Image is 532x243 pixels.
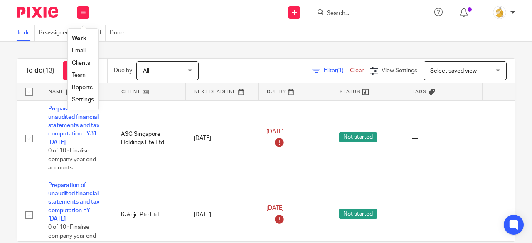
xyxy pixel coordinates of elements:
[266,205,284,211] span: [DATE]
[266,129,284,135] span: [DATE]
[337,68,344,74] span: (1)
[324,68,350,74] span: Filter
[412,211,474,219] div: ---
[382,68,417,74] span: View Settings
[143,68,149,74] span: All
[17,7,58,18] img: Pixie
[72,72,86,78] a: Team
[25,66,54,75] h1: To do
[72,60,90,66] a: Clients
[48,106,99,145] a: Preparation of unaudited financial statements and tax computation FY31 [DATE]
[412,89,426,94] span: Tags
[48,148,96,171] span: 0 of 10 · Finalise company year end accounts
[78,25,106,41] a: Snoozed
[17,25,35,41] a: To do
[430,68,477,74] span: Select saved view
[39,25,74,41] a: Reassigned
[63,61,99,80] a: + Add task
[72,48,86,54] a: Email
[326,10,401,17] input: Search
[48,182,99,222] a: Preparation of unaudited financial statements and tax computation FY [DATE]
[113,100,185,177] td: ASC Singapore Holdings Pte Ltd
[185,100,258,177] td: [DATE]
[110,25,128,41] a: Done
[339,209,377,219] span: Not started
[72,97,94,103] a: Settings
[412,134,474,142] div: ---
[72,85,93,91] a: Reports
[72,36,86,42] a: Work
[43,67,54,74] span: (13)
[339,132,377,142] span: Not started
[493,6,506,19] img: MicrosoftTeams-image.png
[350,68,364,74] a: Clear
[114,66,132,75] p: Due by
